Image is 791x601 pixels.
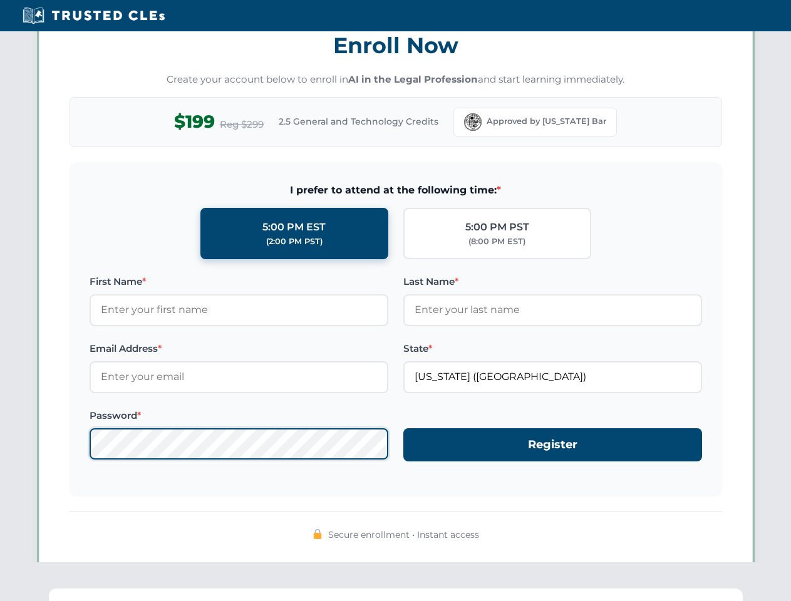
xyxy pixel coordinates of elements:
[313,529,323,539] img: 🔒
[174,108,215,136] span: $199
[90,361,388,393] input: Enter your email
[487,115,606,128] span: Approved by [US_STATE] Bar
[328,528,479,542] span: Secure enrollment • Instant access
[19,6,168,25] img: Trusted CLEs
[403,361,702,393] input: Florida (FL)
[90,182,702,198] span: I prefer to attend at the following time:
[468,235,525,248] div: (8:00 PM EST)
[90,408,388,423] label: Password
[279,115,438,128] span: 2.5 General and Technology Credits
[220,117,264,132] span: Reg $299
[262,219,326,235] div: 5:00 PM EST
[465,219,529,235] div: 5:00 PM PST
[70,73,722,87] p: Create your account below to enroll in and start learning immediately.
[348,73,478,85] strong: AI in the Legal Profession
[403,294,702,326] input: Enter your last name
[90,274,388,289] label: First Name
[403,341,702,356] label: State
[403,274,702,289] label: Last Name
[464,113,482,131] img: Florida Bar
[90,341,388,356] label: Email Address
[266,235,323,248] div: (2:00 PM PST)
[70,26,722,65] h3: Enroll Now
[90,294,388,326] input: Enter your first name
[403,428,702,461] button: Register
